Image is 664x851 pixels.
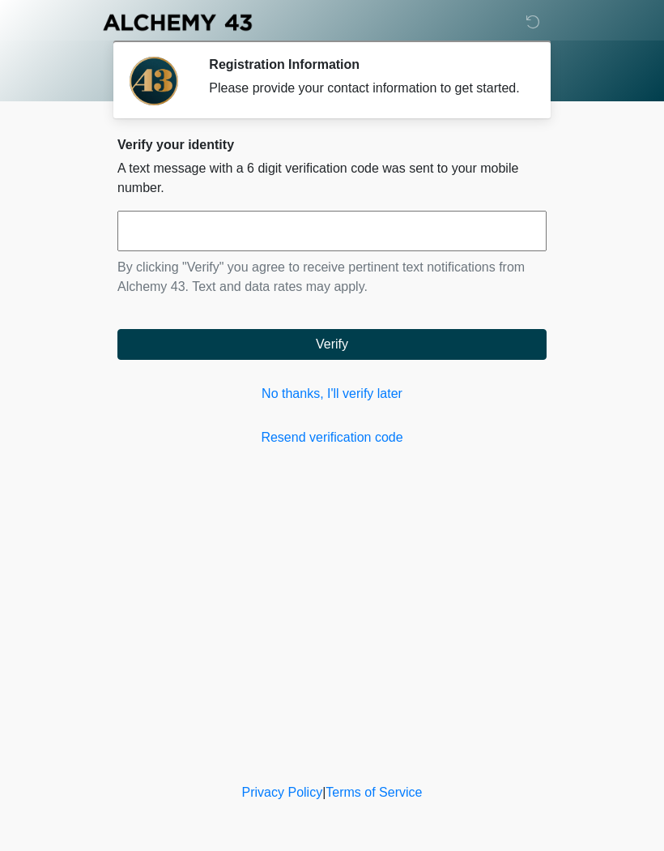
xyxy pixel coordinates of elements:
[117,159,547,198] p: A text message with a 6 digit verification code was sent to your mobile number.
[117,137,547,152] h2: Verify your identity
[117,384,547,404] a: No thanks, I'll verify later
[130,57,178,105] img: Agent Avatar
[242,785,323,799] a: Privacy Policy
[117,329,547,360] button: Verify
[209,79,522,98] div: Please provide your contact information to get started.
[209,57,522,72] h2: Registration Information
[326,785,422,799] a: Terms of Service
[101,12,253,32] img: Alchemy 43 Logo
[117,428,547,447] a: Resend verification code
[322,785,326,799] a: |
[117,258,547,297] p: By clicking "Verify" you agree to receive pertinent text notifications from Alchemy 43. Text and ...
